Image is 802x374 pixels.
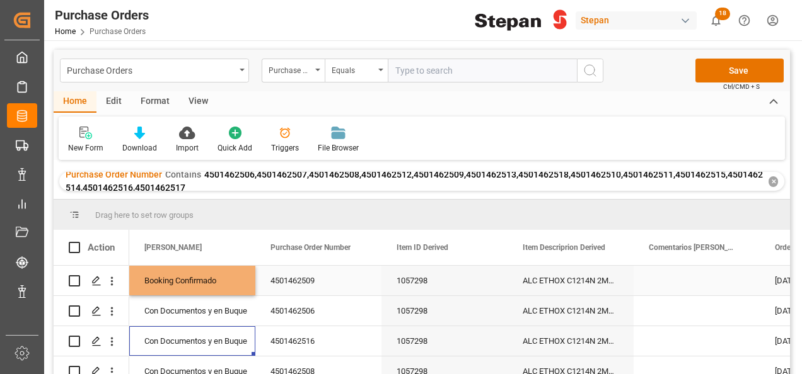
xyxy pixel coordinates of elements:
[95,210,194,220] span: Drag here to set row groups
[723,82,760,91] span: Ctrl/CMD + S
[55,27,76,36] a: Home
[508,296,634,326] div: ALC ETHOX C1214N 2MX PF276 BULK
[144,327,240,356] div: Con Documentos y en Buque
[270,243,351,252] span: Purchase Order Number
[475,9,567,31] img: Stepan_Company_logo.svg.png_1713531530.png
[131,91,179,113] div: Format
[262,59,325,82] button: open menu
[88,242,115,253] div: Action
[165,169,201,179] span: Contains
[381,326,508,356] div: 1057298
[122,142,157,154] div: Download
[218,142,252,154] div: Quick Add
[255,296,381,326] div: 4501462506
[769,176,778,187] div: ✕
[381,296,508,326] div: 1057298
[144,266,240,295] div: Booking Confirmado
[269,62,311,76] div: Purchase Order Number
[388,59,577,82] input: Type to search
[55,6,149,25] div: Purchase Orders
[54,266,129,296] div: Press SPACE to select this row.
[176,142,199,154] div: Import
[54,296,129,326] div: Press SPACE to select this row.
[144,297,240,326] div: Con Documentos y en Buque
[255,326,381,356] div: 4501462516
[523,243,605,252] span: Item Descriprion Derived
[695,59,784,82] button: Save
[715,8,730,20] span: 18
[332,62,375,76] div: Equals
[577,59,603,82] button: search button
[179,91,218,113] div: View
[508,266,634,295] div: ALC ETHOX C1214N 2MX PF276 BULK
[381,266,508,295] div: 1057298
[255,266,381,295] div: 4501462509
[67,62,235,77] div: Purchase Orders
[96,91,131,113] div: Edit
[54,326,129,356] div: Press SPACE to select this row.
[68,142,103,154] div: New Form
[271,142,299,154] div: Triggers
[325,59,388,82] button: open menu
[649,243,733,252] span: Comentarios [PERSON_NAME]
[66,169,162,179] span: Purchase Order Number
[508,326,634,356] div: ALC ETHOX C1214N 2MX PF276 BULK
[576,8,702,32] button: Stepan
[54,91,96,113] div: Home
[730,6,758,35] button: Help Center
[144,243,202,252] span: [PERSON_NAME]
[576,11,697,30] div: Stepan
[60,59,249,82] button: open menu
[397,243,448,252] span: Item ID Derived
[702,6,730,35] button: show 18 new notifications
[318,142,359,154] div: File Browser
